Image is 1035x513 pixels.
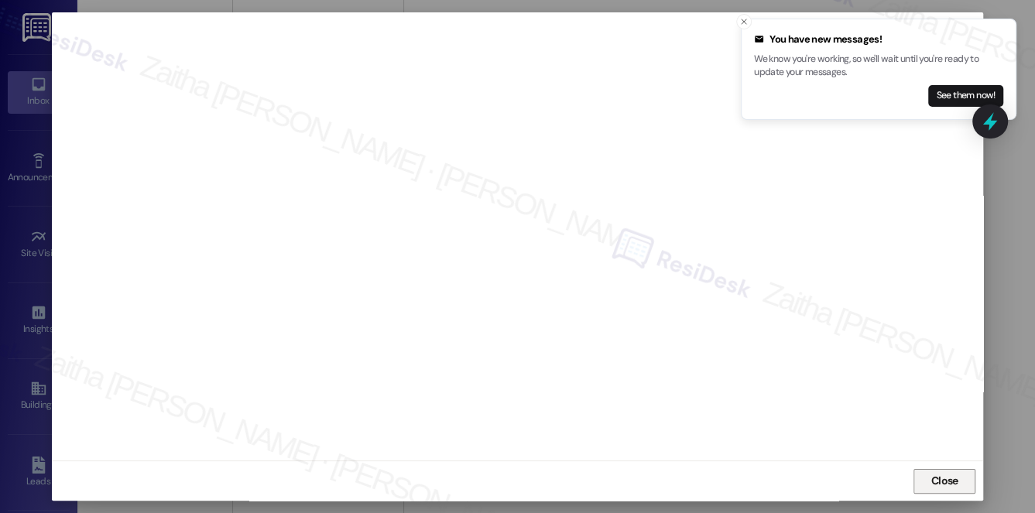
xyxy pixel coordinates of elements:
[754,32,1003,47] div: You have new messages!
[928,85,1003,107] button: See them now!
[931,473,958,489] span: Close
[60,6,975,453] iframe: To enrich screen reader interactions, please activate Accessibility in Grammarly extension settings
[736,14,752,29] button: Close toast
[913,469,975,494] button: Close
[754,53,1003,80] p: We know you're working, so we'll wait until you're ready to update your messages.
